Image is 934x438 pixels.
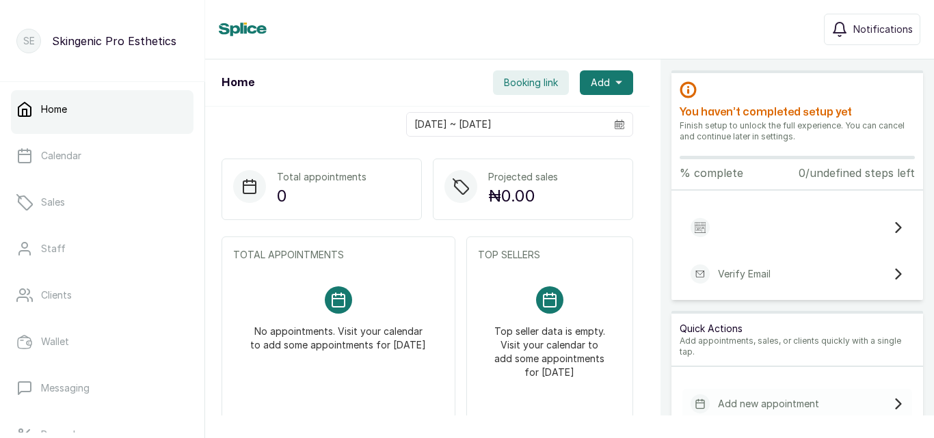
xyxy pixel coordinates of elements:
p: Add new appointment [718,397,819,411]
input: Select date [407,113,606,136]
p: Top seller data is empty. Visit your calendar to add some appointments for [DATE] [494,314,605,379]
p: Verify Email [718,267,771,281]
a: Home [11,90,194,128]
p: Total appointments [277,170,366,184]
span: Notifications [853,23,913,36]
p: Skingenic Pro Esthetics [52,33,176,49]
p: TOTAL APPOINTMENTS [233,248,444,262]
p: Projected sales [488,170,558,184]
a: Clients [11,276,194,314]
p: Quick Actions [680,322,915,336]
p: Calendar [41,149,81,163]
a: Calendar [11,137,194,175]
button: Add [580,70,633,95]
p: Sales [41,195,65,209]
button: Booking link [493,70,569,95]
a: Messaging [11,369,194,407]
button: Notifications [824,14,920,45]
p: % complete [680,165,743,181]
svg: calendar [615,120,624,129]
p: No appointments. Visit your calendar to add some appointments for [DATE] [250,314,427,352]
p: Messaging [41,381,90,395]
p: 0/undefined steps left [799,165,915,181]
a: Sales [11,183,194,221]
p: Wallet [41,335,69,348]
p: Add appointments, sales, or clients quickly with a single tap. [680,336,915,357]
span: Add [591,76,610,90]
p: Finish setup to unlock the full experience. You can cancel and continue later in settings. [680,120,915,142]
p: SE [23,34,35,48]
p: Clients [41,288,72,302]
p: ₦0.00 [488,184,558,208]
span: Booking link [504,76,558,90]
h1: Home [222,74,254,91]
a: Wallet [11,323,194,361]
a: Staff [11,230,194,268]
h2: You haven’t completed setup yet [680,104,915,120]
p: Home [41,102,67,116]
p: Staff [41,242,66,256]
p: TOP SELLERS [478,248,622,262]
p: 0 [277,184,366,208]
